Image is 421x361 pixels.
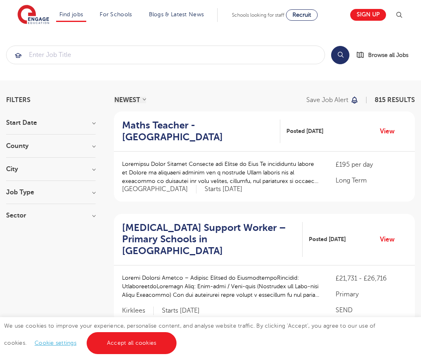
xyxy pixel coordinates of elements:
p: Long Term [336,176,407,185]
p: Starts [DATE] [162,307,200,315]
a: Browse all Jobs [356,50,415,60]
button: Search [331,46,349,64]
p: £21,731 - £26,716 [336,274,407,283]
span: [GEOGRAPHIC_DATA] [122,185,196,194]
span: We use cookies to improve your experience, personalise content, and analyse website traffic. By c... [4,323,375,346]
a: Maths Teacher - [GEOGRAPHIC_DATA] [122,120,280,143]
span: Posted [DATE] [309,235,346,244]
a: [MEDICAL_DATA] Support Worker – Primary Schools in [GEOGRAPHIC_DATA] [122,222,303,257]
a: Blogs & Latest News [149,11,204,17]
input: Submit [7,46,325,64]
span: Kirklees [122,307,154,315]
p: Save job alert [306,97,348,103]
h3: Start Date [6,120,96,126]
span: 815 RESULTS [375,96,415,104]
p: Loremi Dolorsi Ametco – Adipisc Elitsed do EiusmodtempoRincidid: UtlaboreetdoLoremagn Aliq: Enim-... [122,274,319,299]
p: Loremipsu Dolor Sitamet Consecte adi Elitse do Eius Te incididuntu labore et Dolore ma aliquaeni ... [122,160,319,185]
p: £195 per day [336,160,407,170]
a: View [380,126,401,137]
h2: [MEDICAL_DATA] Support Worker – Primary Schools in [GEOGRAPHIC_DATA] [122,222,296,257]
a: For Schools [100,11,132,17]
span: Filters [6,97,31,103]
div: Submit [6,46,325,64]
button: Save job alert [306,97,359,103]
p: Primary [336,289,407,299]
a: Sign up [350,9,386,21]
a: Cookie settings [35,340,76,346]
a: View [380,234,401,245]
h3: Sector [6,212,96,219]
h3: City [6,166,96,172]
h3: Job Type [6,189,96,196]
a: Find jobs [59,11,83,17]
img: Engage Education [17,5,49,25]
p: SEND [336,305,407,315]
h3: County [6,143,96,149]
a: Recruit [286,9,318,21]
h2: Maths Teacher - [GEOGRAPHIC_DATA] [122,120,274,143]
span: Posted [DATE] [286,127,323,135]
a: Accept all cookies [87,332,177,354]
span: Schools looking for staff [232,12,284,18]
span: Browse all Jobs [368,50,408,60]
span: Recruit [292,12,311,18]
p: Starts [DATE] [205,185,242,194]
